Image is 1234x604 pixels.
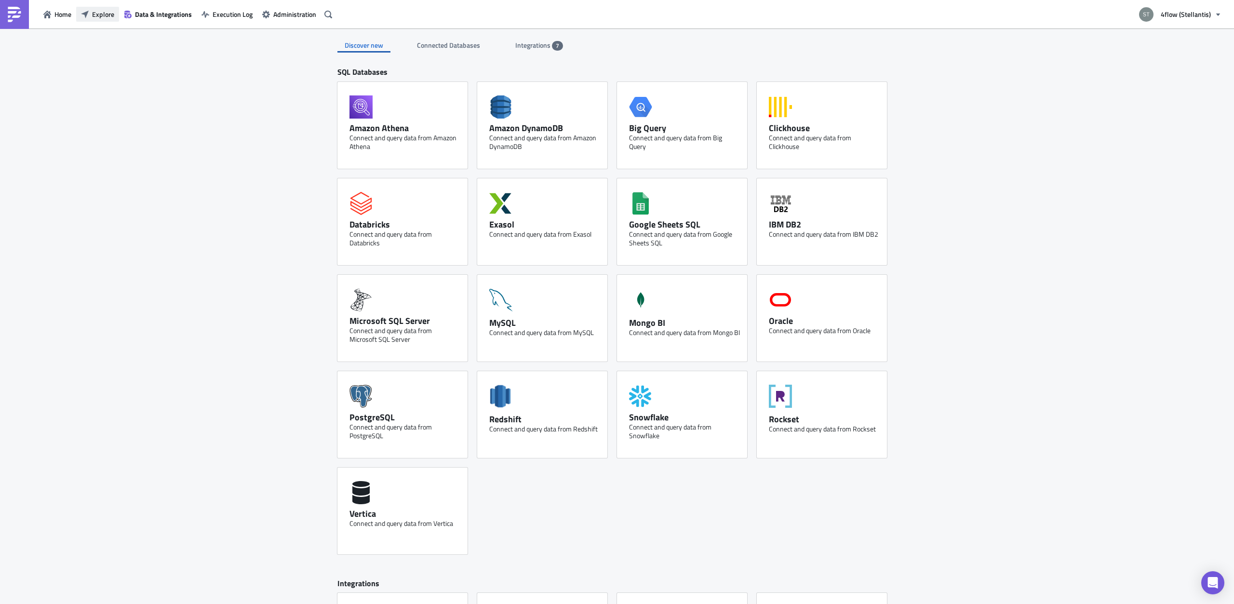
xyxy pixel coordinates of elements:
div: Connect and query data from Big Query [629,134,740,151]
span: Explore [92,9,114,19]
div: SQL Databases [337,67,897,82]
span: Data & Integrations [135,9,192,19]
div: Connect and query data from IBM DB2 [769,230,880,239]
div: Connect and query data from Databricks [349,230,460,247]
img: PushMetrics [7,7,22,22]
div: Connect and query data from Mongo BI [629,328,740,337]
div: Connect and query data from Google Sheets SQL [629,230,740,247]
div: IBM DB2 [769,219,880,230]
button: Data & Integrations [119,7,197,22]
div: Google Sheets SQL [629,219,740,230]
div: Connect and query data from Oracle [769,326,880,335]
div: Connect and query data from Redshift [489,425,600,433]
div: Microsoft SQL Server [349,315,460,326]
div: Big Query [629,122,740,134]
span: 4flow (Stellantis) [1161,9,1211,19]
div: Clickhouse [769,122,880,134]
div: Oracle [769,315,880,326]
div: MySQL [489,317,600,328]
div: Connect and query data from Vertica [349,519,460,528]
div: Connect and query data from Microsoft SQL Server [349,326,460,344]
div: Connect and query data from MySQL [489,328,600,337]
svg: IBM DB2 [769,192,792,215]
img: Avatar [1138,6,1154,23]
button: Explore [76,7,119,22]
div: Exasol [489,219,600,230]
span: Home [54,9,71,19]
div: Vertica [349,508,460,519]
span: Connected Databases [417,40,482,50]
div: Mongo BI [629,317,740,328]
div: Integrations [337,578,897,593]
div: Connect and query data from Amazon Athena [349,134,460,151]
div: Amazon Athena [349,122,460,134]
div: Rockset [769,414,880,425]
div: Connect and query data from PostgreSQL [349,423,460,440]
button: Home [39,7,76,22]
button: 4flow (Stellantis) [1133,4,1227,25]
div: Connect and query data from Snowflake [629,423,740,440]
div: Discover new [337,38,390,53]
span: Integrations [515,40,552,50]
div: Connect and query data from Rockset [769,425,880,433]
div: Snowflake [629,412,740,423]
button: Administration [257,7,321,22]
span: Execution Log [213,9,253,19]
div: Redshift [489,414,600,425]
div: Connect and query data from Exasol [489,230,600,239]
div: Databricks [349,219,460,230]
div: Amazon DynamoDB [489,122,600,134]
button: Execution Log [197,7,257,22]
span: 7 [556,42,559,50]
div: Open Intercom Messenger [1201,571,1224,594]
div: Connect and query data from Amazon DynamoDB [489,134,600,151]
div: PostgreSQL [349,412,460,423]
span: Administration [273,9,316,19]
div: Connect and query data from Clickhouse [769,134,880,151]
